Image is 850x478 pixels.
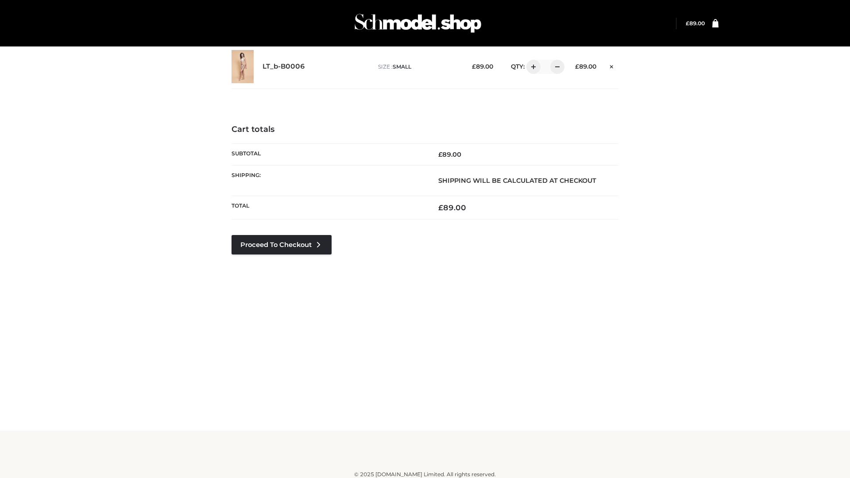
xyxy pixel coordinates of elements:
[232,196,425,220] th: Total
[686,20,689,27] span: £
[502,60,561,74] div: QTY:
[263,62,305,71] a: LT_b-B0006
[438,203,443,212] span: £
[232,235,332,254] a: Proceed to Checkout
[232,50,254,83] img: LT_b-B0006 - SMALL
[605,60,618,71] a: Remove this item
[438,150,442,158] span: £
[438,150,461,158] bdi: 89.00
[472,63,476,70] span: £
[232,165,425,196] th: Shipping:
[575,63,596,70] bdi: 89.00
[378,63,458,71] p: size :
[232,143,425,165] th: Subtotal
[393,63,411,70] span: SMALL
[686,20,705,27] bdi: 89.00
[438,177,596,185] strong: Shipping will be calculated at checkout
[686,20,705,27] a: £89.00
[438,203,466,212] bdi: 89.00
[575,63,579,70] span: £
[232,125,618,135] h4: Cart totals
[472,63,493,70] bdi: 89.00
[352,6,484,41] img: Schmodel Admin 964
